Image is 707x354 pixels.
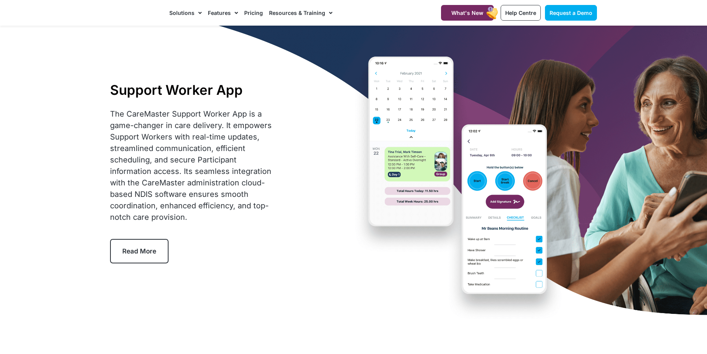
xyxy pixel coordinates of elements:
[110,7,162,19] img: CareMaster Logo
[110,239,169,263] a: Read More
[451,10,483,16] span: What's New
[501,5,541,21] a: Help Centre
[110,82,276,98] h1: Support Worker App
[122,247,156,255] span: Read More
[441,5,494,21] a: What's New
[550,10,592,16] span: Request a Demo
[505,10,536,16] span: Help Centre
[545,5,597,21] a: Request a Demo
[110,108,276,223] div: The CareMaster Support Worker App is a game-changer in care delivery. It empowers Support Workers...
